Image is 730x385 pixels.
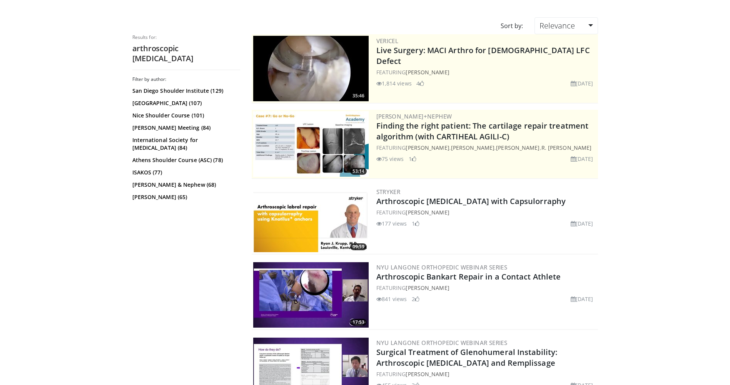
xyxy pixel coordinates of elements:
a: ISAKOS (77) [132,169,238,176]
a: [PERSON_NAME] [496,144,540,151]
li: [DATE] [571,155,593,163]
span: 53:14 [350,168,367,175]
li: 1 [412,219,419,228]
li: 2 [412,295,419,303]
div: FEATURING , , , [376,144,596,152]
a: Relevance [535,17,598,34]
h3: Filter by author: [132,76,240,82]
img: c8a3b2cc-5bd4-4878-862c-e86fdf4d853b.300x170_q85_crop-smart_upscale.jpg [253,187,369,252]
a: [GEOGRAPHIC_DATA] (107) [132,99,238,107]
a: San Diego Shoulder Institute (129) [132,87,238,95]
img: 2894c166-06ea-43da-b75e-3312627dae3b.300x170_q85_crop-smart_upscale.jpg [253,111,369,177]
a: Vericel [376,37,399,45]
a: [PERSON_NAME] [406,370,449,378]
div: Sort by: [495,17,529,34]
div: FEATURING [376,370,596,378]
img: eb023345-1e2d-4374-a840-ddbc99f8c97c.300x170_q85_crop-smart_upscale.jpg [253,36,369,101]
span: 35:46 [350,92,367,99]
a: 17:53 [253,262,369,328]
a: Live Surgery: MACI Arthro for [DEMOGRAPHIC_DATA] LFC Defect [376,45,590,66]
li: [DATE] [571,79,593,87]
li: 4 [416,79,424,87]
a: 09:59 [253,187,369,252]
a: [PERSON_NAME] Meeting (84) [132,124,238,132]
a: [PERSON_NAME] (65) [132,193,238,201]
li: [DATE] [571,219,593,228]
a: Athens Shoulder Course (ASC) (78) [132,156,238,164]
a: [PERSON_NAME] [406,69,449,76]
a: R. [PERSON_NAME] [541,144,592,151]
a: Surgical Treatment of Glenohumeral Instability: Arthroscopic [MEDICAL_DATA] and Remplissage [376,347,558,368]
a: Nice Shoulder Course (101) [132,112,238,119]
a: 53:14 [253,111,369,177]
a: [PERSON_NAME]+Nephew [376,112,452,120]
p: Results for: [132,34,240,40]
a: [PERSON_NAME] & Nephew (68) [132,181,238,189]
span: 09:59 [350,243,367,250]
a: International Society for [MEDICAL_DATA] (84) [132,136,238,152]
div: FEATURING [376,284,596,292]
a: [PERSON_NAME] [406,284,449,291]
a: NYU Langone Orthopedic Webinar Series [376,339,508,346]
div: FEATURING [376,208,596,216]
h2: arthroscopic [MEDICAL_DATA] [132,44,240,64]
li: [DATE] [571,295,593,303]
a: Arthroscopic [MEDICAL_DATA] with Capsulorraphy [376,196,566,206]
a: NYU Langone Orthopedic Webinar Series [376,263,508,271]
a: [PERSON_NAME] [451,144,494,151]
a: Stryker [376,188,401,196]
a: Finding the right patient: The cartilage repair treatment algorithm (with CARTIHEAL AGILI-C) [376,121,589,142]
img: f23c0389-07bb-4c2f-b982-3cdb75f4fe2c.300x170_q85_crop-smart_upscale.jpg [253,262,369,328]
a: 35:46 [253,36,369,101]
span: Relevance [540,20,575,31]
li: 1,814 views [376,79,412,87]
a: Arthroscopic Bankart Repair in a Contact Athlete [376,271,561,282]
a: [PERSON_NAME] [406,209,449,216]
li: 75 views [376,155,404,163]
span: 17:53 [350,319,367,326]
a: [PERSON_NAME] [406,144,449,151]
div: FEATURING [376,68,596,76]
li: 841 views [376,295,407,303]
li: 177 views [376,219,407,228]
li: 1 [409,155,416,163]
